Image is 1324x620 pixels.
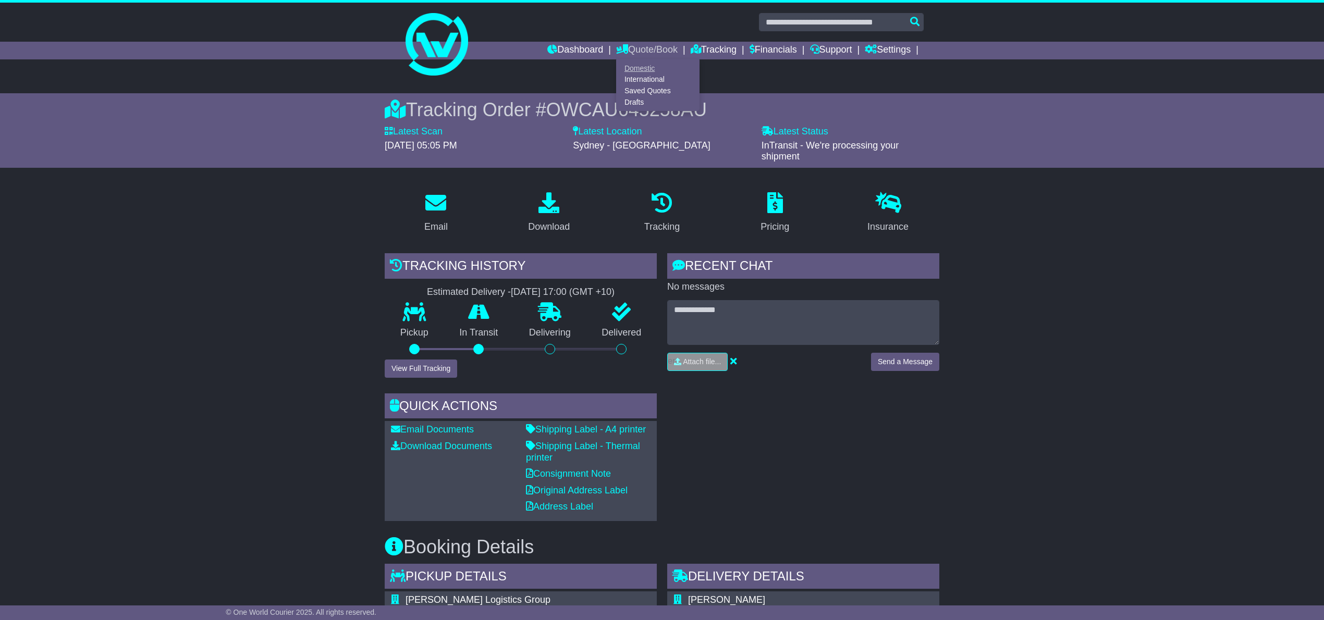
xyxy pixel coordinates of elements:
[616,59,700,111] div: Quote/Book
[521,189,577,238] a: Download
[667,253,939,281] div: RECENT CHAT
[391,441,492,451] a: Download Documents
[385,287,657,298] div: Estimated Delivery -
[385,537,939,557] h3: Booking Details
[526,485,628,495] a: Original Address Label
[871,353,939,371] button: Send a Message
[385,98,939,121] div: Tracking Order #
[526,424,646,435] a: Shipping Label - A4 printer
[667,281,939,293] p: No messages
[688,594,765,605] span: [PERSON_NAME]
[762,126,828,138] label: Latest Status
[406,594,550,605] span: [PERSON_NAME] Logistics Group
[385,126,443,138] label: Latest Scan
[667,564,939,592] div: Delivery Details
[638,189,686,238] a: Tracking
[861,189,915,238] a: Insurance
[616,42,678,59] a: Quote/Book
[762,140,899,162] span: InTransit - We're processing your shipment
[617,85,699,97] a: Saved Quotes
[761,220,789,234] div: Pricing
[691,42,737,59] a: Tracking
[750,42,797,59] a: Financials
[867,220,909,234] div: Insurance
[546,99,707,120] span: OWCAU645258AU
[391,424,474,435] a: Email Documents
[526,501,593,512] a: Address Label
[418,189,455,238] a: Email
[385,140,457,151] span: [DATE] 05:05 PM
[424,220,448,234] div: Email
[865,42,911,59] a: Settings
[617,96,699,108] a: Drafts
[385,564,657,592] div: Pickup Details
[513,327,586,339] p: Delivering
[586,327,657,339] p: Delivered
[444,327,514,339] p: In Transit
[385,359,457,378] button: View Full Tracking
[547,42,603,59] a: Dashboard
[385,393,657,421] div: Quick Actions
[385,327,444,339] p: Pickup
[754,189,796,238] a: Pricing
[617,74,699,85] a: International
[526,441,640,463] a: Shipping Label - Thermal printer
[573,140,710,151] span: Sydney - [GEOGRAPHIC_DATA]
[385,253,657,281] div: Tracking history
[226,608,376,616] span: © One World Courier 2025. All rights reserved.
[511,287,615,298] div: [DATE] 17:00 (GMT +10)
[644,220,680,234] div: Tracking
[573,126,642,138] label: Latest Location
[810,42,852,59] a: Support
[526,468,611,479] a: Consignment Note
[528,220,570,234] div: Download
[617,63,699,74] a: Domestic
